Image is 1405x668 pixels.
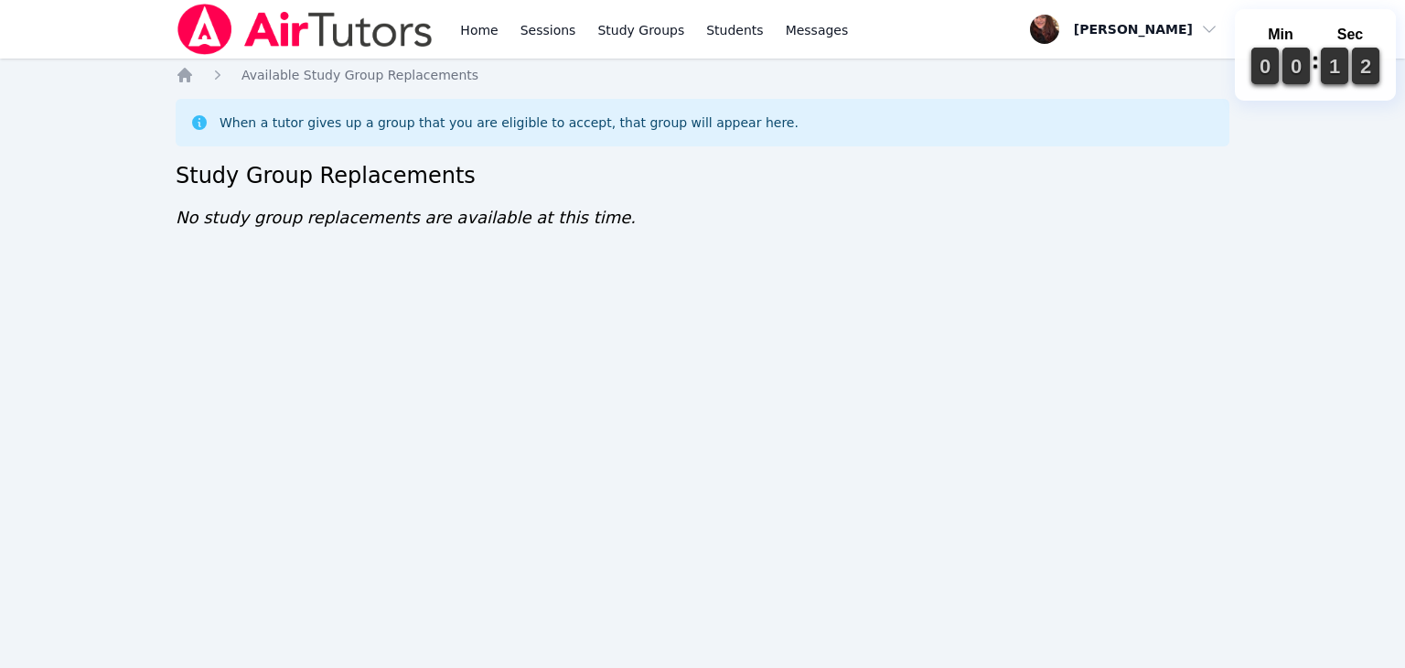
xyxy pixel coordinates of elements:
h2: Study Group Replacements [176,161,1229,190]
a: Available Study Group Replacements [241,66,478,84]
img: Air Tutors [176,4,434,55]
nav: Breadcrumb [176,66,1229,84]
span: Messages [786,21,849,39]
div: When a tutor gives up a group that you are eligible to accept, that group will appear here. [220,113,799,132]
span: Available Study Group Replacements [241,68,478,82]
span: No study group replacements are available at this time. [176,208,636,227]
